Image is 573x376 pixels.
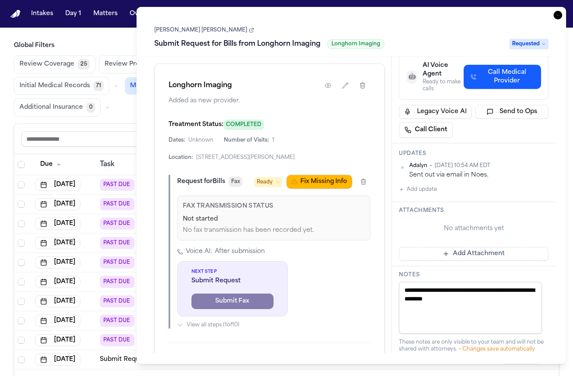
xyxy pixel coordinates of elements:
span: [STREET_ADDRESS][PERSON_NAME] [196,154,295,161]
img: Finch Logo [10,10,21,18]
button: Review Provider0 [99,55,173,73]
h3: Notes [399,272,548,278]
span: 1 [272,137,274,144]
h3: Global Filters [14,41,559,50]
a: Home [10,10,21,18]
span: 71 [93,81,104,91]
button: Fax [229,177,242,187]
button: Add Attachment [399,247,548,261]
span: Voice AI: [186,247,212,256]
h1: Longhorn Imaging [169,80,232,91]
p: Fax Transmission Status [183,201,365,212]
button: [DATE] [35,354,80,366]
span: Number of Visits: [224,137,269,144]
h3: Updates [399,150,548,157]
span: Medical Records [130,82,182,90]
span: Review Coverage [19,60,74,69]
button: Matters [90,6,121,22]
button: Legacy Voice AI [399,105,472,119]
span: Review Provider [105,60,155,69]
button: Call Medical Provider [464,65,541,89]
span: Initial Medical Records [19,82,90,90]
button: Day 1 [62,6,85,22]
span: View all steps ( 1 of 10 ) [187,322,239,329]
span: Unknown [188,137,213,144]
span: [DATE] 10:54 AM EDT [435,162,490,169]
button: Intakes [28,6,57,22]
span: Requested [509,39,548,49]
span: 25 [78,59,90,70]
span: 0 [86,102,95,113]
span: Location: [169,154,193,161]
span: Adalyn [409,162,427,169]
h3: Attachments [399,207,548,214]
a: [PERSON_NAME] [PERSON_NAME] [154,27,254,34]
button: Tasks [168,6,191,22]
span: • [430,162,432,169]
div: Sent out via email in Noes. [409,171,548,179]
a: Call Client [399,122,453,138]
button: Additional Insurance0 [14,98,101,117]
button: Fix Missing Info [286,175,352,189]
div: These notes are only visible to your team and will not be shared with attorneys. [399,339,548,353]
button: Overview [126,6,163,22]
div: AI Voice Agent [423,61,464,79]
button: Review Coverage25 [14,55,95,73]
span: Additional Insurance [19,103,83,112]
div: No fax transmission has been recorded yet. [183,226,365,235]
span: Dates: [169,137,185,144]
div: Ready to make calls [423,79,464,92]
span: Call Medical Provider [480,68,534,85]
span: Next Step [191,269,274,275]
span: COMPLETED [223,120,264,130]
span: Added as new provider. [169,97,371,105]
span: Ready [257,178,273,186]
h1: Submit Request for Bills from Longhorn Imaging [151,37,324,51]
button: View all steps (1of10) [177,322,371,329]
button: Submit Fax [191,294,274,309]
button: Add update [399,184,437,195]
span: Longhorn Imaging [328,39,384,49]
div: Request for Bills [177,177,225,186]
div: No attachments yet [399,224,548,233]
span: After submission [215,247,265,256]
span: Submit Request [191,277,274,285]
button: Firms [196,6,220,22]
span: Not started [183,215,218,224]
button: Send to Ops [475,105,548,119]
span: 🤖 [408,73,416,81]
span: • Changes save automatically [459,347,535,352]
span: Treatment Status: [169,121,223,128]
button: Initial Medical Records71 [14,77,109,95]
button: The Flock [226,6,263,22]
button: Medical Records724 [125,77,206,95]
